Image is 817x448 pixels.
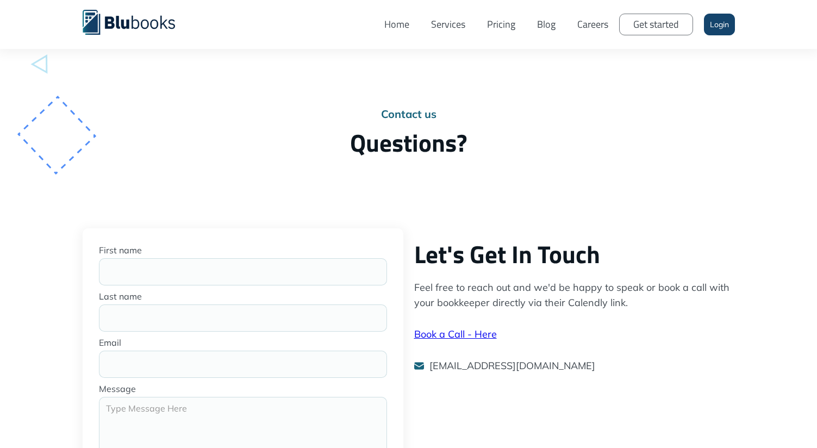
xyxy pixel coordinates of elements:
[83,109,735,120] div: Contact us
[566,8,619,41] a: Careers
[99,291,387,302] label: Last name
[429,358,595,374] p: [EMAIL_ADDRESS][DOMAIN_NAME]
[476,8,526,41] a: Pricing
[99,383,387,394] label: Message
[420,8,476,41] a: Services
[704,14,735,35] a: Login
[373,8,420,41] a: Home
[99,245,387,256] label: First name
[414,239,735,269] h2: Let's Get In Touch
[83,128,735,158] h2: Questions?
[414,280,735,310] p: Feel free to reach out and we'd be happy to speak or book a call with your bookkeeper directly vi...
[99,337,387,348] label: Email
[526,8,566,41] a: Blog
[414,328,497,340] a: Book a Call - Here
[619,14,693,35] a: Get started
